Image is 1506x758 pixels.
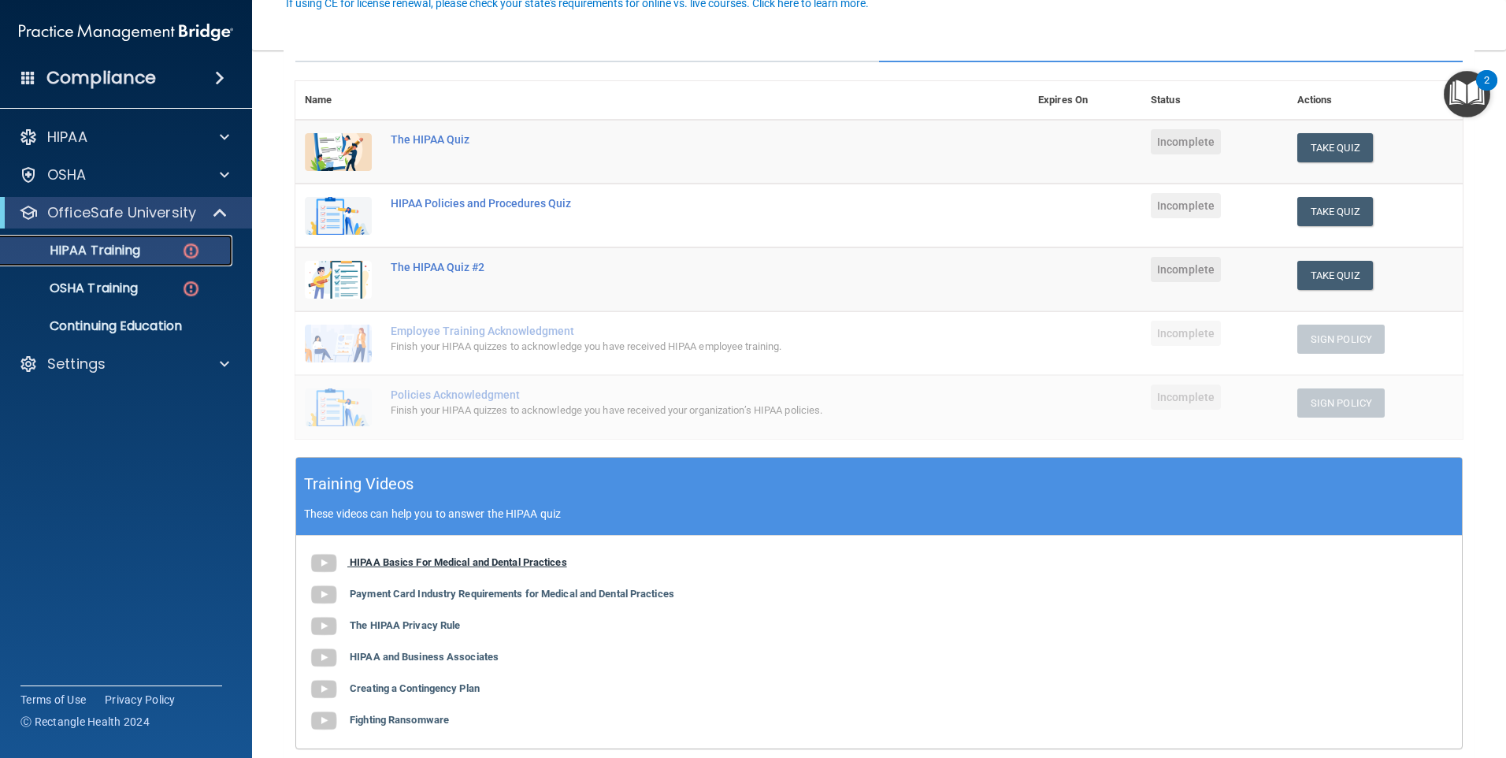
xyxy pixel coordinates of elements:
h5: Training Videos [304,470,414,498]
img: gray_youtube_icon.38fcd6cc.png [308,548,339,579]
a: Privacy Policy [105,692,176,708]
img: danger-circle.6113f641.png [181,241,201,261]
p: OfficeSafe University [47,203,196,222]
span: Incomplete [1151,321,1221,346]
b: Fighting Ransomware [350,714,449,726]
span: Incomplete [1151,257,1221,282]
a: Terms of Use [20,692,86,708]
span: Incomplete [1151,385,1221,410]
p: These videos can help you to answer the HIPAA quiz [304,507,1454,520]
button: Take Quiz [1297,261,1373,290]
th: Actions [1288,81,1463,120]
th: Status [1141,81,1288,120]
b: HIPAA and Business Associates [350,651,499,663]
span: Ⓒ Rectangle Health 2024 [20,714,150,730]
img: gray_youtube_icon.38fcd6cc.png [308,705,339,737]
div: 2 [1484,80,1489,101]
p: HIPAA [47,128,87,147]
a: OfficeSafe University [19,203,228,222]
a: HIPAA [19,128,229,147]
a: OSHA [19,165,229,184]
img: gray_youtube_icon.38fcd6cc.png [308,579,339,611]
p: HIPAA Training [10,243,140,258]
span: Incomplete [1151,129,1221,154]
button: Open Resource Center, 2 new notifications [1444,71,1490,117]
p: OSHA [47,165,87,184]
h4: Compliance [46,67,156,89]
b: Creating a Contingency Plan [350,682,480,694]
th: Expires On [1029,81,1141,120]
p: OSHA Training [10,281,138,296]
b: HIPAA Basics For Medical and Dental Practices [350,556,567,568]
div: The HIPAA Quiz [391,133,950,146]
div: Employee Training Acknowledgment [391,325,950,337]
b: The HIPAA Privacy Rule [350,619,460,631]
img: gray_youtube_icon.38fcd6cc.png [308,674,339,705]
p: Settings [47,355,106,373]
img: PMB logo [19,17,233,48]
p: Continuing Education [10,318,225,334]
button: Sign Policy [1297,388,1385,418]
b: Payment Card Industry Requirements for Medical and Dental Practices [350,588,674,600]
button: Take Quiz [1297,197,1373,226]
img: gray_youtube_icon.38fcd6cc.png [308,611,339,642]
button: Sign Policy [1297,325,1385,354]
div: The HIPAA Quiz #2 [391,261,950,273]
img: gray_youtube_icon.38fcd6cc.png [308,642,339,674]
div: Finish your HIPAA quizzes to acknowledge you have received your organization’s HIPAA policies. [391,401,950,420]
div: Policies Acknowledgment [391,388,950,401]
img: danger-circle.6113f641.png [181,279,201,299]
button: Take Quiz [1297,133,1373,162]
div: HIPAA Policies and Procedures Quiz [391,197,950,210]
a: Settings [19,355,229,373]
th: Name [295,81,381,120]
iframe: Drift Widget Chat Controller [1233,646,1487,709]
div: Finish your HIPAA quizzes to acknowledge you have received HIPAA employee training. [391,337,950,356]
span: Incomplete [1151,193,1221,218]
